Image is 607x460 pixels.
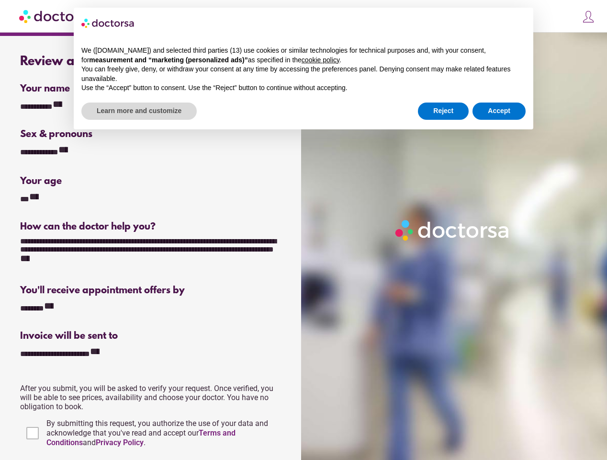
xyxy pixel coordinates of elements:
a: Privacy Policy [96,438,144,447]
span: By submitting this request, you authorize the use of your data and acknowledge that you've read a... [46,419,268,447]
p: You can freely give, deny, or withdraw your consent at any time by accessing the preferences pane... [81,65,526,83]
div: Your age [20,176,150,187]
button: Reject [418,103,469,120]
button: Learn more and customize [81,103,197,120]
p: Use the “Accept” button to consent. Use the “Reject” button to continue without accepting. [81,83,526,93]
img: Doctorsa.com [19,5,95,27]
div: Invoice will be sent to [20,331,282,342]
img: Logo-Doctorsa-trans-White-partial-flat.png [392,217,514,244]
div: You'll receive appointment offers by [20,285,282,296]
a: cookie policy [302,56,339,64]
div: Your name [20,83,282,94]
img: icons8-customer-100.png [582,10,595,23]
div: Review and send your request [20,55,282,69]
p: After you submit, you will be asked to verify your request. Once verified, you will be able to se... [20,384,282,411]
div: How can the doctor help you? [20,221,282,232]
button: Accept [472,103,526,120]
a: Terms and Conditions [46,428,236,447]
strong: measurement and “marketing (personalized ads)” [89,56,247,64]
p: We ([DOMAIN_NAME]) and selected third parties (13) use cookies or similar technologies for techni... [81,46,526,65]
div: Sex & pronouns [20,129,282,140]
img: logo [81,15,135,31]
